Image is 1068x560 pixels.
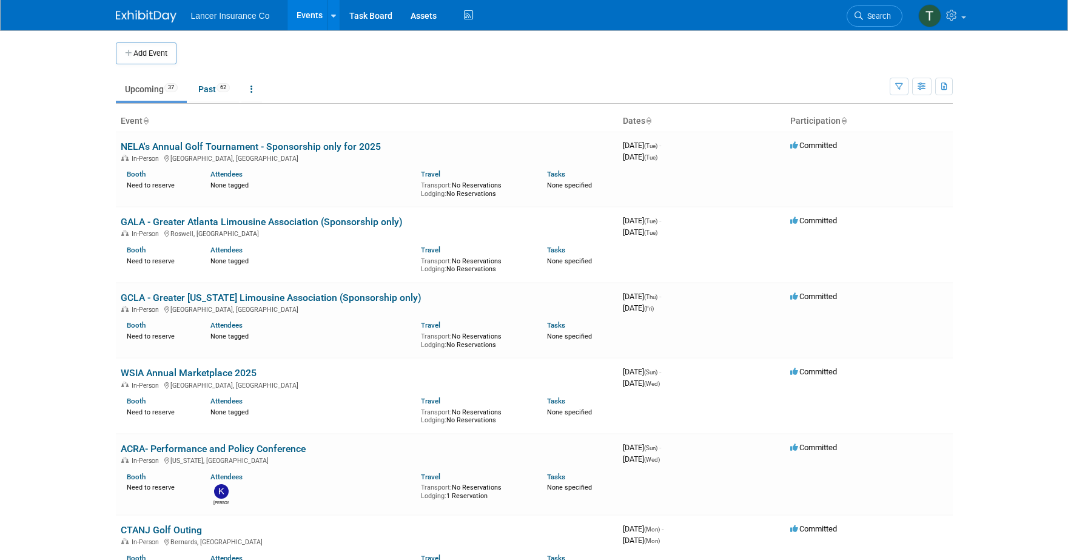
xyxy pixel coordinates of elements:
span: (Tue) [644,154,657,161]
div: kathy egan [213,499,229,506]
span: [DATE] [623,536,660,545]
th: Dates [618,111,785,132]
div: No Reservations No Reservations [421,406,529,425]
div: No Reservations No Reservations [421,255,529,274]
span: Transport: [421,181,452,189]
span: None specified [547,408,592,416]
a: Travel [421,397,440,405]
span: Lodging: [421,492,446,500]
span: Committed [790,141,837,150]
span: 62 [217,83,230,92]
a: CTANJ Golf Outing [121,524,202,536]
span: [DATE] [623,152,657,161]
a: GCLA - Greater [US_STATE] Limousine Association (Sponsorship only) [121,292,421,303]
span: [DATE] [623,216,661,225]
div: Roswell, [GEOGRAPHIC_DATA] [121,228,613,238]
div: [GEOGRAPHIC_DATA], [GEOGRAPHIC_DATA] [121,153,613,163]
a: Attendees [210,170,243,178]
a: Attendees [210,321,243,329]
a: NELA's Annual Golf Tournament - Sponsorship only for 2025 [121,141,381,152]
a: Booth [127,397,146,405]
span: [DATE] [623,524,663,533]
a: Booth [127,246,146,254]
span: (Thu) [644,294,657,300]
span: [DATE] [623,303,654,312]
a: Tasks [547,397,565,405]
span: (Tue) [644,143,657,149]
span: Lodging: [421,190,446,198]
a: Upcoming37 [116,78,187,101]
div: None tagged [210,255,412,266]
img: In-Person Event [121,306,129,312]
div: Bernards, [GEOGRAPHIC_DATA] [121,536,613,546]
span: In-Person [132,538,163,546]
th: Participation [785,111,953,132]
button: Add Event [116,42,176,64]
span: (Mon) [644,538,660,544]
img: In-Person Event [121,230,129,236]
a: Attendees [210,246,243,254]
a: Travel [421,473,440,481]
img: In-Person Event [121,538,129,544]
span: Transport: [421,484,452,491]
a: Sort by Event Name [143,116,149,126]
span: 37 [164,83,178,92]
a: Tasks [547,170,565,178]
a: Tasks [547,321,565,329]
span: In-Person [132,457,163,465]
span: In-Person [132,230,163,238]
span: (Tue) [644,229,657,236]
span: In-Person [132,155,163,163]
a: Travel [421,170,440,178]
img: ExhibitDay [116,10,176,22]
a: Past62 [189,78,239,101]
a: Booth [127,473,146,481]
a: Sort by Start Date [645,116,651,126]
span: [DATE] [623,141,661,150]
span: Committed [790,292,837,301]
span: Transport: [421,332,452,340]
span: None specified [547,181,592,189]
span: - [659,443,661,452]
span: [DATE] [623,443,661,452]
a: Search [847,5,902,27]
a: Tasks [547,246,565,254]
span: None specified [547,484,592,491]
span: (Wed) [644,380,660,387]
div: No Reservations 1 Reservation [421,481,529,500]
a: Attendees [210,397,243,405]
a: WSIA Annual Marketplace 2025 [121,367,257,379]
div: Need to reserve [127,330,193,341]
span: - [659,292,661,301]
span: [DATE] [623,292,661,301]
span: (Mon) [644,526,660,533]
div: None tagged [210,406,412,417]
a: Travel [421,321,440,329]
span: In-Person [132,306,163,314]
a: Tasks [547,473,565,481]
span: (Fri) [644,305,654,312]
a: Attendees [210,473,243,481]
div: Need to reserve [127,406,193,417]
span: (Wed) [644,456,660,463]
div: No Reservations No Reservations [421,179,529,198]
img: kathy egan [214,484,229,499]
a: Travel [421,246,440,254]
span: [DATE] [623,367,661,376]
img: In-Person Event [121,155,129,161]
span: Transport: [421,257,452,265]
span: Lodging: [421,265,446,273]
span: [DATE] [623,454,660,464]
span: Lancer Insurance Co [191,11,270,21]
span: - [662,524,663,533]
img: In-Person Event [121,457,129,463]
span: Transport: [421,408,452,416]
a: ACRA- Performance and Policy Conference [121,443,306,454]
div: No Reservations No Reservations [421,330,529,349]
div: Need to reserve [127,481,193,492]
span: In-Person [132,382,163,390]
span: None specified [547,257,592,265]
span: Committed [790,216,837,225]
a: Sort by Participation Type [841,116,847,126]
span: (Sun) [644,445,657,451]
